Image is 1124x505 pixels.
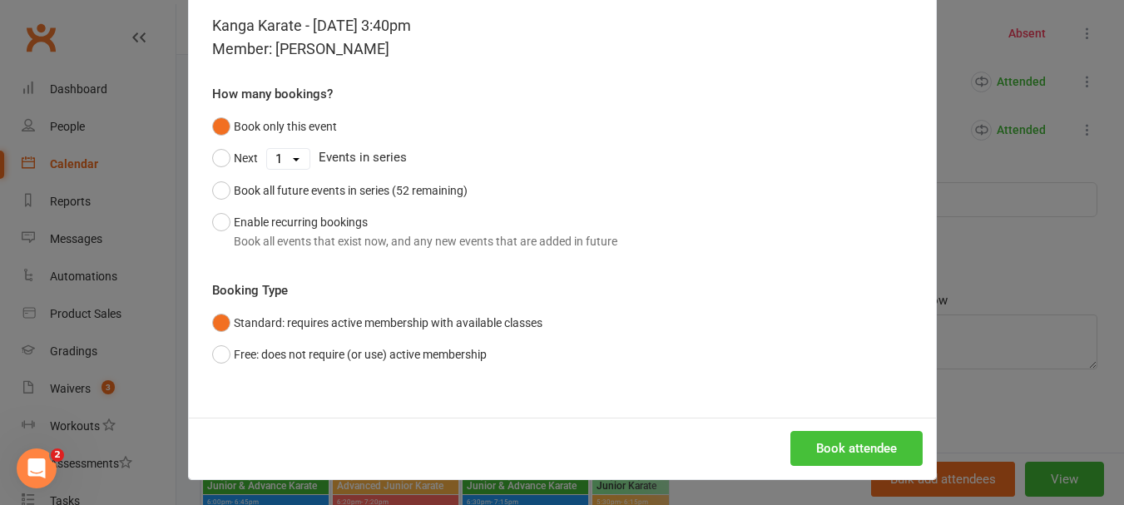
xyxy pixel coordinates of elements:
[234,232,617,250] div: Book all events that exist now, and any new events that are added in future
[212,111,337,142] button: Book only this event
[212,142,913,174] div: Events in series
[212,339,487,370] button: Free: does not require (or use) active membership
[234,181,468,200] div: Book all future events in series (52 remaining)
[212,280,288,300] label: Booking Type
[212,307,542,339] button: Standard: requires active membership with available classes
[51,448,64,462] span: 2
[212,84,333,104] label: How many bookings?
[17,448,57,488] iframe: Intercom live chat
[212,175,468,206] button: Book all future events in series (52 remaining)
[212,14,913,61] div: Kanga Karate - [DATE] 3:40pm Member: [PERSON_NAME]
[212,206,617,257] button: Enable recurring bookingsBook all events that exist now, and any new events that are added in future
[790,431,923,466] button: Book attendee
[212,142,258,174] button: Next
